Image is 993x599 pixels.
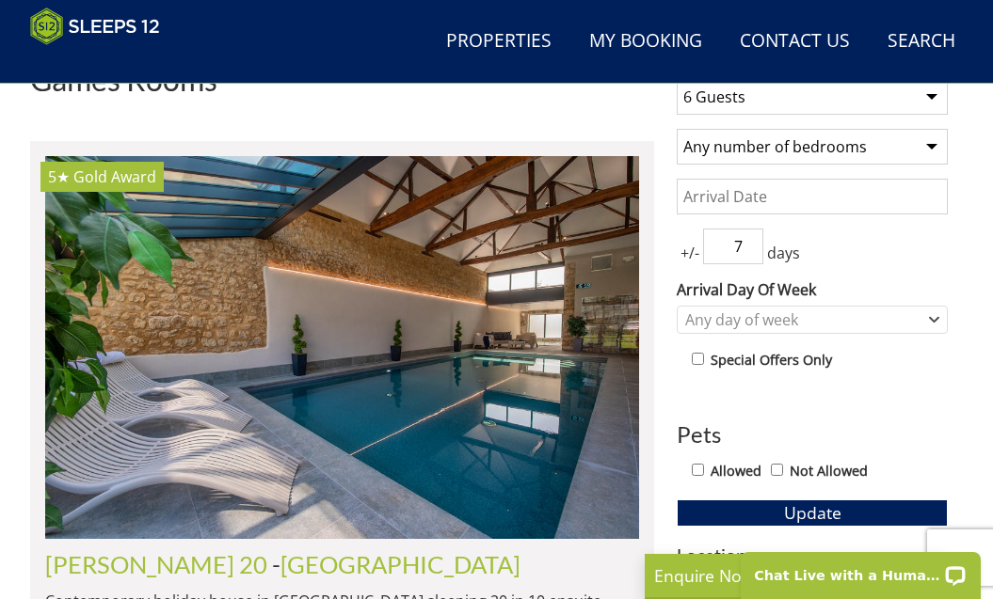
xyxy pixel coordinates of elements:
span: - [272,550,521,578]
label: Allowed [711,461,761,481]
a: My Booking [582,21,710,63]
a: Properties [439,21,559,63]
label: Not Allowed [790,461,868,481]
span: +/- [677,242,703,264]
h3: Location [677,545,948,565]
h3: Pets [677,422,948,447]
input: Arrival Date [677,179,948,214]
button: Update [677,499,948,526]
a: [PERSON_NAME] 20 [45,550,267,578]
span: days [763,242,804,264]
a: 5★ Gold Award [45,156,639,539]
img: Sleeps 12 [30,8,160,45]
p: Enquire Now [654,563,937,588]
label: Special Offers Only [711,350,832,370]
span: Churchill 20 has been awarded a Gold Award by Visit England [73,166,156,187]
span: Churchill 20 has a 5 star rating under the Quality in Tourism Scheme [48,166,70,187]
a: [GEOGRAPHIC_DATA] [280,550,521,578]
img: open-uri20231109-69-pb86i6.original. [45,156,639,539]
div: Any day of week [681,309,924,330]
h1: Games Rooms [30,63,654,96]
div: Combobox [677,306,948,334]
iframe: LiveChat chat widget [729,540,993,599]
span: Update [784,501,841,524]
iframe: Customer reviews powered by Trustpilot [21,56,218,72]
label: Arrival Day Of Week [677,278,948,301]
a: Search [880,21,963,63]
a: Contact Us [732,21,857,63]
